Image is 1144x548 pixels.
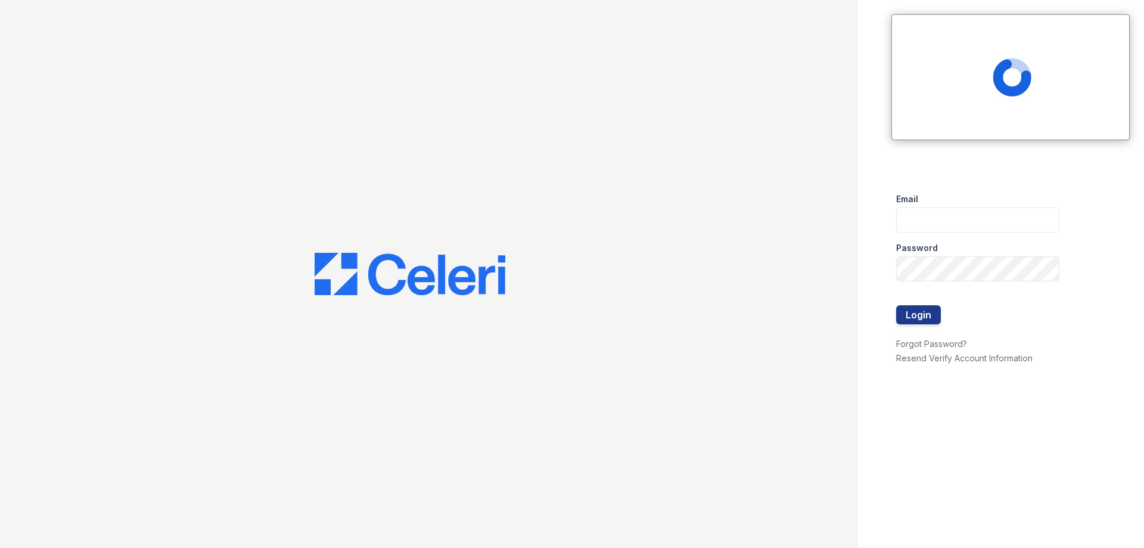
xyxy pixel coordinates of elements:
a: Resend Verify Account Information [896,353,1033,363]
label: Email [896,193,918,205]
span: Loading [993,58,1031,97]
img: CE_Logo_Blue-a8612792a0a2168367f1c8372b55b34899dd931a85d93a1a3d3e32e68fde9ad4.png [315,253,505,296]
label: Password [896,242,938,254]
a: Forgot Password? [896,339,967,349]
button: Login [896,305,941,324]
